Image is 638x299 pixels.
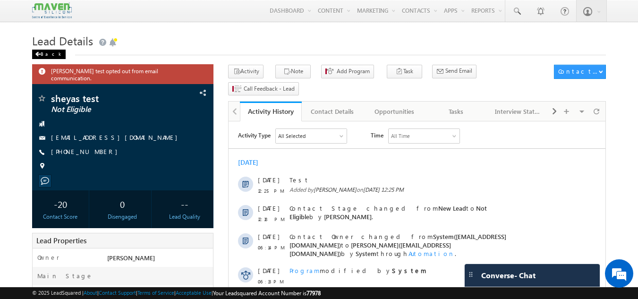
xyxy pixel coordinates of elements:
[47,8,118,22] div: All Selected
[95,91,143,99] span: [PERSON_NAME]
[337,67,370,76] span: Add Program
[425,102,487,121] a: Tasks
[34,213,87,221] div: Contact Score
[32,49,70,57] a: Back
[142,7,155,21] span: Time
[387,65,422,78] button: Task
[554,65,606,79] button: Contact Actions
[29,94,58,102] span: 12:18 PM
[432,65,476,78] button: Send Email
[9,37,40,45] div: [DATE]
[32,289,321,298] span: © 2025 LeadSquared | | | | |
[51,67,189,82] span: [PERSON_NAME] test opted out from email communication.
[228,65,264,78] button: Activity
[61,145,198,154] span: modified by
[302,102,364,121] a: Contact Details
[61,83,258,99] span: Not Eligible
[51,147,122,157] span: [PHONE_NUMBER]
[37,253,60,262] label: Owner
[29,145,51,154] span: [DATE]
[61,210,111,221] span: View more
[445,67,472,75] span: Send Email
[495,106,541,117] div: Interview Status
[84,290,97,296] a: About
[96,213,149,221] div: Disengaged
[29,111,51,120] span: [DATE]
[29,184,58,193] span: 06:12 PM
[61,64,337,73] span: Added by on
[29,122,58,130] span: 06:14 PM
[29,240,58,248] span: 06:12 PM
[433,106,479,117] div: Tasks
[61,111,278,136] span: Contact Owner changed from to by through .
[99,290,136,296] a: Contact Support
[228,82,299,96] button: Call Feedback - Lead
[162,10,181,19] div: All Time
[51,105,163,114] span: Not Eligible
[210,83,238,91] span: New Lead
[180,128,226,136] span: Automation
[61,83,258,99] span: Contact Stage changed from to by .
[364,102,425,121] a: Opportunities
[309,106,355,117] div: Contact Details
[29,65,58,74] span: 12:25 PM
[275,65,311,78] button: Note
[96,195,149,213] div: 0
[61,173,330,249] span: Email Address Bounced (Notified Rejected(EmailId : [EMAIL_ADDRESS][DOMAIN_NAME],Reason : Bounced ...
[247,107,295,116] div: Activity History
[61,111,278,128] span: System([EMAIL_ADDRESS][DOMAIN_NAME])
[61,145,91,153] span: Program
[135,65,175,72] span: [DATE] 12:25 PM
[163,145,198,153] strong: System
[351,247,363,258] span: -10
[29,173,51,182] span: [DATE]
[29,229,51,238] span: [DATE]
[50,10,77,19] div: All Selected
[481,271,536,280] span: Converse - Chat
[558,67,598,76] div: Contact Actions
[351,191,363,203] span: -10
[244,85,295,93] span: Call Feedback - Lead
[61,266,111,276] span: View more
[371,106,417,117] div: Opportunities
[83,285,129,293] span: Automation
[176,290,212,296] a: Acceptable Use
[127,128,148,136] span: System
[107,254,155,262] span: [PERSON_NAME]
[32,2,72,19] img: Custom Logo
[158,213,211,221] div: Lead Quality
[29,83,51,91] span: [DATE]
[61,285,238,293] span: Sent email with subject
[85,65,128,72] span: [PERSON_NAME]
[29,156,58,164] span: 06:13 PM
[32,50,66,59] div: Back
[29,285,51,293] span: [DATE]
[29,54,51,63] span: [DATE]
[34,195,87,213] div: -20
[240,102,302,121] a: Activity History
[213,290,321,297] span: Your Leadsquared Account Number is
[137,290,174,296] a: Terms of Service
[36,236,86,245] span: Lead Properties
[61,120,222,136] span: [PERSON_NAME]([EMAIL_ADDRESS][DOMAIN_NAME])
[37,272,93,280] label: Main Stage
[321,65,374,78] button: Add Program
[51,133,182,143] span: [EMAIL_ADDRESS][DOMAIN_NAME]
[467,271,475,278] img: carter-drag
[9,7,42,21] span: Activity Type
[487,102,549,121] a: Interview Status
[306,290,321,297] span: 77978
[51,94,163,103] span: sheyas test
[32,33,93,48] span: Lead Details
[61,54,337,63] span: Test
[158,195,211,213] div: --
